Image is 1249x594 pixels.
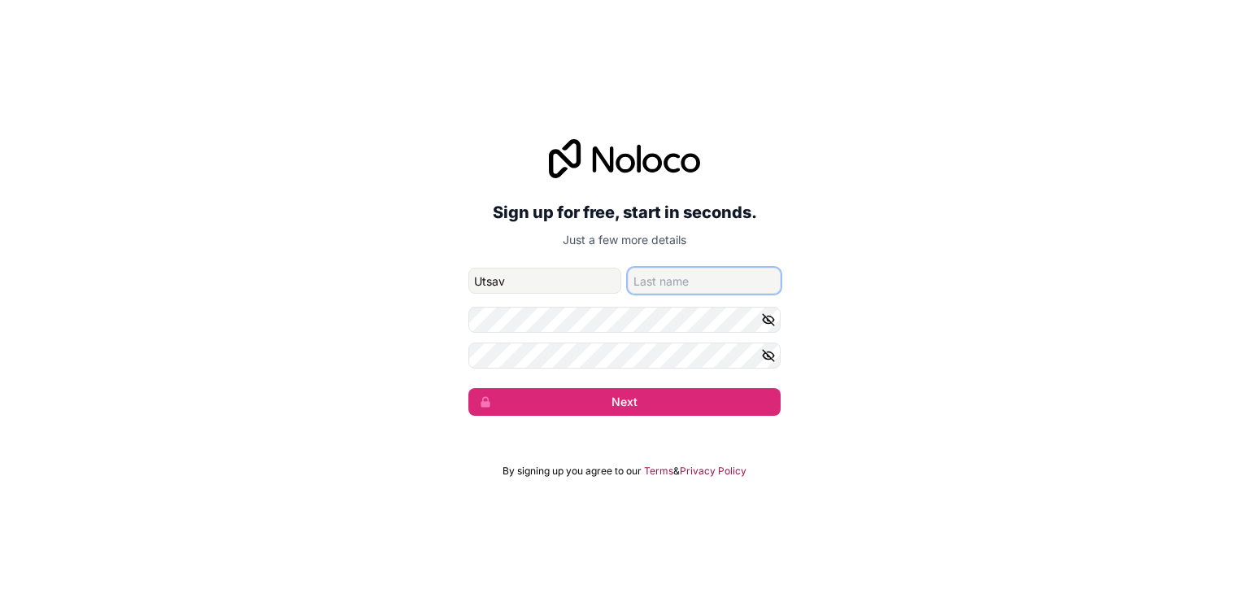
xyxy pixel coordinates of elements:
input: given-name [468,268,621,294]
a: Privacy Policy [680,465,746,478]
input: Confirm password [468,343,781,369]
h2: Sign up for free, start in seconds. [468,198,781,227]
span: By signing up you agree to our [503,465,642,478]
button: Next [468,388,781,416]
input: family-name [628,268,781,294]
p: Just a few more details [468,232,781,248]
input: Password [468,307,781,333]
a: Terms [644,465,673,478]
span: & [673,465,680,478]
